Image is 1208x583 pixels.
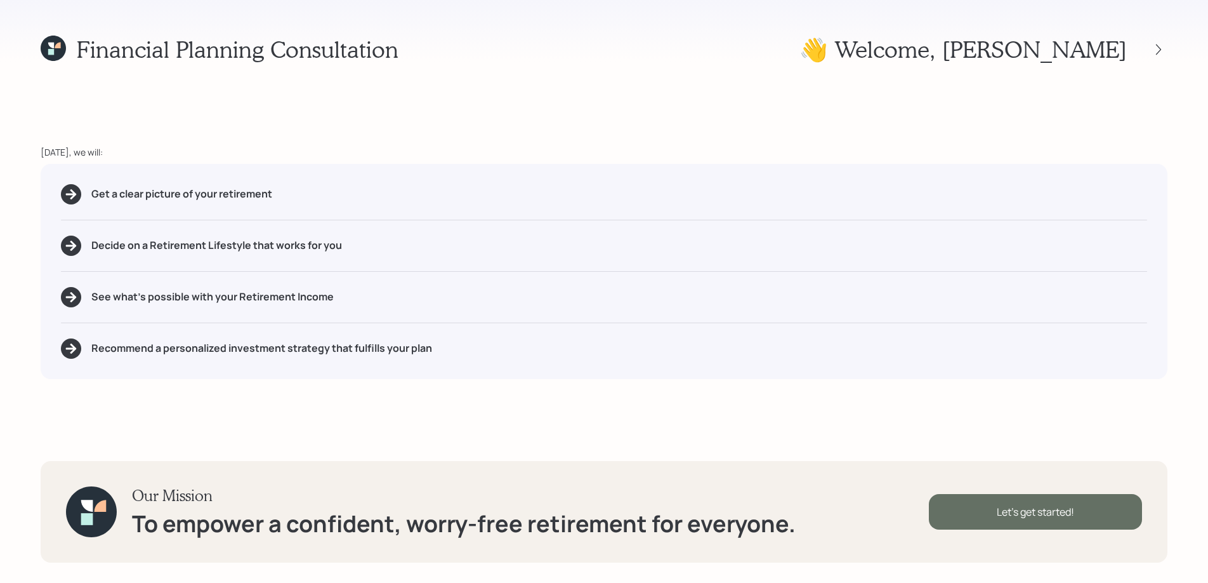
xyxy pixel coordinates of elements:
div: [DATE], we will: [41,145,1167,159]
h5: Decide on a Retirement Lifestyle that works for you [91,239,342,251]
h3: Our Mission [132,486,796,505]
div: Let's get started! [929,494,1142,530]
h5: Recommend a personalized investment strategy that fulfills your plan [91,342,432,354]
h1: To empower a confident, worry-free retirement for everyone. [132,510,796,537]
h1: Financial Planning Consultation [76,36,398,63]
h1: 👋 Welcome , [PERSON_NAME] [799,36,1127,63]
h5: Get a clear picture of your retirement [91,188,272,200]
h5: See what's possible with your Retirement Income [91,291,334,303]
